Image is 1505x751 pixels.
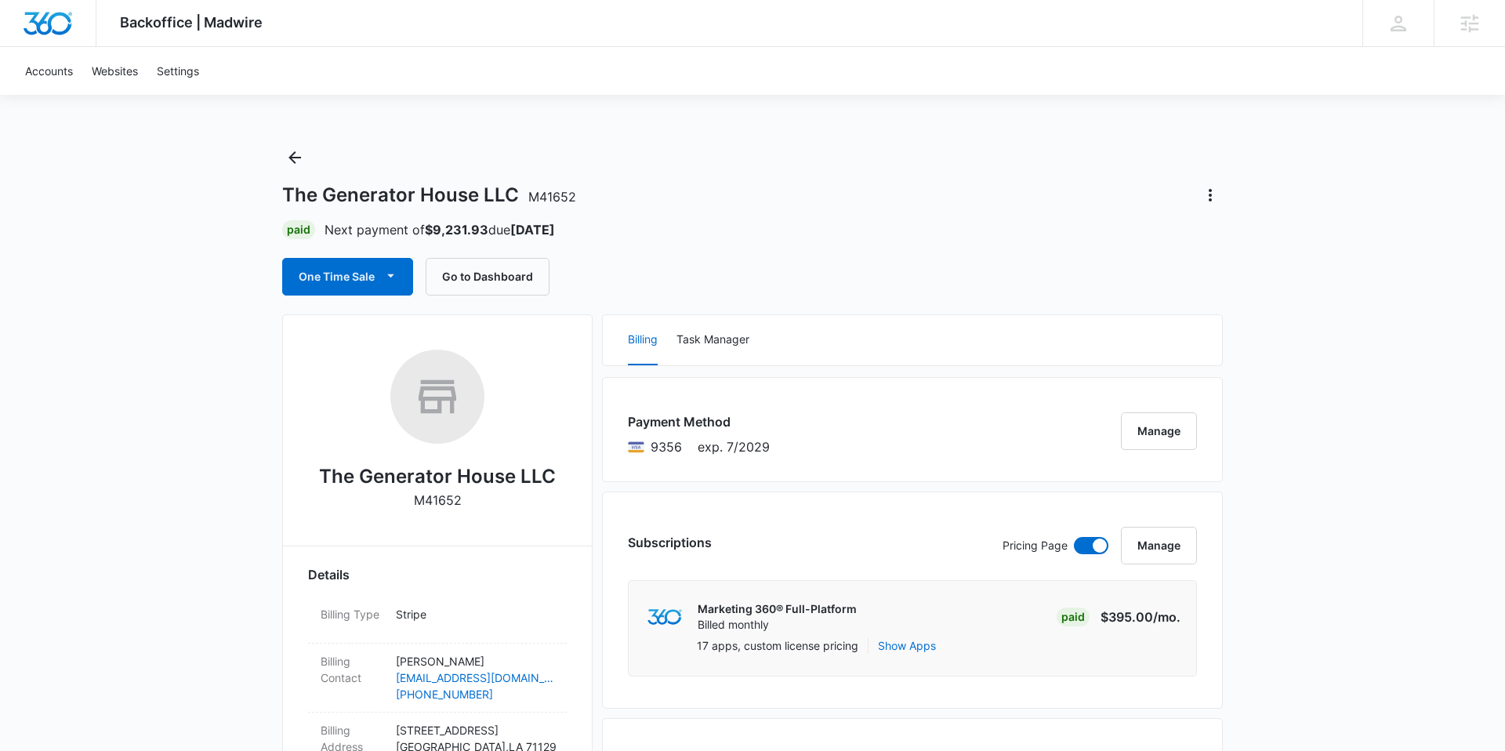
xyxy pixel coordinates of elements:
div: Billing TypeStripe [308,597,567,644]
div: Paid [1057,608,1090,626]
p: Stripe [396,606,554,622]
p: Billed monthly [698,617,857,633]
button: One Time Sale [282,258,413,296]
p: M41652 [414,491,462,510]
span: Details [308,565,350,584]
p: Marketing 360® Full-Platform [698,601,857,617]
strong: [DATE] [510,222,555,238]
a: Websites [82,47,147,95]
button: Go to Dashboard [426,258,549,296]
h2: The Generator House LLC [319,463,556,491]
div: Billing Contact[PERSON_NAME][EMAIL_ADDRESS][DOMAIN_NAME][PHONE_NUMBER] [308,644,567,713]
dt: Billing Contact [321,653,383,686]
dt: Billing Type [321,606,383,622]
button: Show Apps [878,637,936,654]
strong: $9,231.93 [425,222,488,238]
p: 17 apps, custom license pricing [697,637,858,654]
span: exp. 7/2029 [698,437,770,456]
p: Pricing Page [1003,537,1068,554]
span: M41652 [528,189,576,205]
button: Task Manager [676,315,749,365]
div: Paid [282,220,315,239]
a: [EMAIL_ADDRESS][DOMAIN_NAME] [396,669,554,686]
button: Billing [628,315,658,365]
h3: Payment Method [628,412,770,431]
p: Next payment of due [325,220,555,239]
h1: The Generator House LLC [282,183,576,207]
p: [PERSON_NAME] [396,653,554,669]
span: /mo. [1153,609,1180,625]
img: marketing360Logo [647,609,681,626]
button: Actions [1198,183,1223,208]
p: $395.00 [1101,608,1180,626]
a: Settings [147,47,209,95]
a: [PHONE_NUMBER] [396,686,554,702]
button: Manage [1121,527,1197,564]
span: Backoffice | Madwire [120,14,263,31]
span: Visa ending with [651,437,682,456]
button: Back [282,145,307,170]
h3: Subscriptions [628,533,712,552]
button: Manage [1121,412,1197,450]
a: Accounts [16,47,82,95]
